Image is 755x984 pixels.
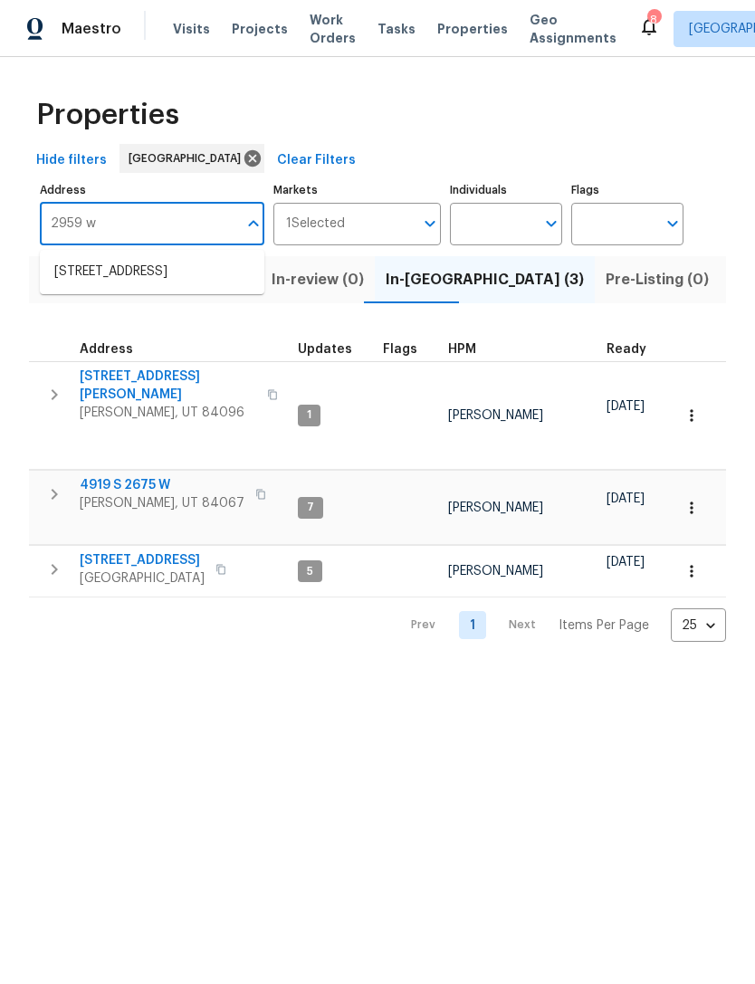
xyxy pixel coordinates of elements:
[80,343,133,356] span: Address
[530,11,616,47] span: Geo Assignments
[383,343,417,356] span: Flags
[62,20,121,38] span: Maestro
[660,211,685,236] button: Open
[448,565,543,578] span: [PERSON_NAME]
[277,149,356,172] span: Clear Filters
[173,20,210,38] span: Visits
[300,500,321,515] span: 7
[310,11,356,47] span: Work Orders
[80,494,244,512] span: [PERSON_NAME], UT 84067
[647,11,660,29] div: 8
[119,144,264,173] div: [GEOGRAPHIC_DATA]
[80,404,256,422] span: [PERSON_NAME], UT 84096
[607,492,645,505] span: [DATE]
[273,185,442,196] label: Markets
[606,267,709,292] span: Pre-Listing (0)
[40,257,264,287] li: [STREET_ADDRESS]
[459,611,486,639] a: Goto page 1
[29,144,114,177] button: Hide filters
[607,343,663,356] div: Earliest renovation start date (first business day after COE or Checkout)
[241,211,266,236] button: Close
[437,20,508,38] span: Properties
[129,149,248,167] span: [GEOGRAPHIC_DATA]
[40,203,237,245] input: Search ...
[448,343,476,356] span: HPM
[607,400,645,413] span: [DATE]
[36,106,179,124] span: Properties
[607,343,646,356] span: Ready
[80,551,205,569] span: [STREET_ADDRESS]
[300,564,320,579] span: 5
[36,149,107,172] span: Hide filters
[286,216,345,232] span: 1 Selected
[448,409,543,422] span: [PERSON_NAME]
[671,602,726,649] div: 25
[272,267,364,292] span: In-review (0)
[232,20,288,38] span: Projects
[386,267,584,292] span: In-[GEOGRAPHIC_DATA] (3)
[450,185,562,196] label: Individuals
[298,343,352,356] span: Updates
[448,502,543,514] span: [PERSON_NAME]
[571,185,683,196] label: Flags
[270,144,363,177] button: Clear Filters
[80,569,205,588] span: [GEOGRAPHIC_DATA]
[80,476,244,494] span: 4919 S 2675 W
[607,556,645,568] span: [DATE]
[300,407,319,423] span: 1
[40,185,264,196] label: Address
[394,608,726,642] nav: Pagination Navigation
[539,211,564,236] button: Open
[559,616,649,635] p: Items Per Page
[80,368,256,404] span: [STREET_ADDRESS][PERSON_NAME]
[417,211,443,236] button: Open
[377,23,416,35] span: Tasks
